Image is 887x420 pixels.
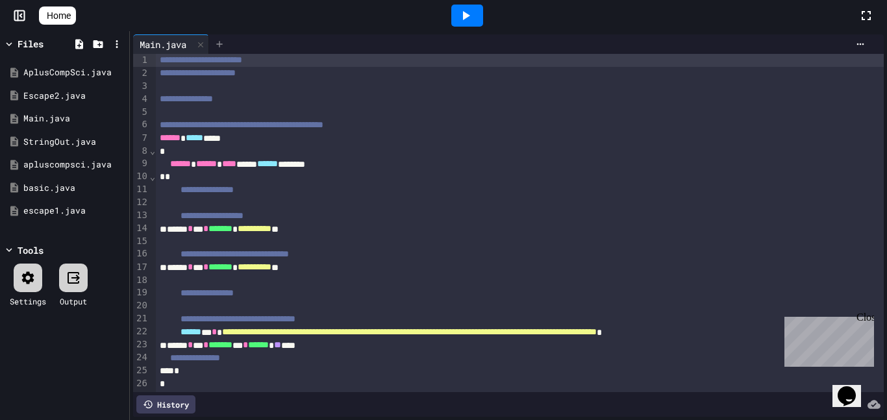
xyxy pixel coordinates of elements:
div: 24 [133,351,149,364]
div: Files [18,37,44,51]
div: 15 [133,235,149,248]
div: Main.java [133,38,193,51]
div: 6 [133,118,149,131]
div: 8 [133,145,149,158]
div: 13 [133,209,149,222]
div: 19 [133,286,149,299]
div: Output [60,295,87,307]
div: 23 [133,338,149,351]
div: 3 [133,80,149,93]
span: Fold line [149,171,156,182]
div: 22 [133,325,149,338]
div: Escape2.java [23,90,125,103]
div: 25 [133,364,149,377]
span: Home [47,9,71,22]
a: Home [39,6,76,25]
div: 12 [133,196,149,209]
div: 11 [133,183,149,196]
span: Fold line [149,145,156,156]
div: 14 [133,222,149,235]
div: Main.java [133,34,209,54]
div: StringOut.java [23,136,125,149]
div: History [136,395,195,414]
div: Chat with us now!Close [5,5,90,82]
div: Settings [10,295,46,307]
div: 4 [133,93,149,106]
iframe: chat widget [832,368,874,407]
div: escape1.java [23,204,125,217]
div: Tools [18,243,44,257]
div: 18 [133,274,149,287]
div: 7 [133,132,149,145]
div: basic.java [23,182,125,195]
div: 21 [133,312,149,325]
div: 17 [133,261,149,274]
div: 10 [133,170,149,183]
div: AplusCompSci.java [23,66,125,79]
div: 1 [133,54,149,67]
div: 16 [133,247,149,260]
div: 9 [133,157,149,170]
div: 26 [133,377,149,390]
iframe: chat widget [779,312,874,367]
div: Main.java [23,112,125,125]
div: 20 [133,299,149,312]
div: 5 [133,106,149,119]
div: apluscompsci.java [23,158,125,171]
div: 2 [133,67,149,80]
